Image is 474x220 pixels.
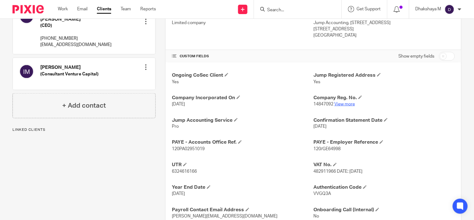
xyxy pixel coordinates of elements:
[313,32,455,38] p: [GEOGRAPHIC_DATA]
[12,128,156,133] p: Linked clients
[172,170,197,174] span: 6324616166
[313,80,320,84] span: Yes
[172,184,313,191] h4: Year End Date
[313,184,455,191] h4: Authentication Code
[313,26,455,32] p: [STREET_ADDRESS]
[313,192,331,196] span: VVGQ3A
[313,20,455,26] p: Jump Accounting, [STREET_ADDRESS]
[399,53,435,59] label: Show empty fields
[313,170,362,174] span: 482911966 DATE: [DATE]
[334,102,355,106] a: View more
[313,72,455,79] h4: Jump Registered Address
[19,64,34,79] img: svg%3E
[140,6,156,12] a: Reports
[12,5,44,13] img: Pixie
[172,192,185,196] span: [DATE]
[172,20,313,26] p: Limited company
[416,6,442,12] p: Dhakshaya M
[40,35,134,42] p: [PHONE_NUMBER]
[97,6,111,12] a: Clients
[313,214,319,219] span: No
[172,95,313,101] h4: Company Incorporated On
[40,64,98,71] h4: [PERSON_NAME]
[62,101,106,110] h4: + Add contact
[172,102,185,106] span: [DATE]
[40,23,134,29] h5: (CEO)
[58,6,68,12] a: Work
[172,117,313,124] h4: Jump Accounting Service
[77,6,87,12] a: Email
[313,102,333,106] span: 14847092
[445,4,455,14] img: svg%3E
[172,214,277,219] span: [PERSON_NAME][EMAIL_ADDRESS][DOMAIN_NAME]
[172,139,313,146] h4: PAYE - Accounts Office Ref.
[313,147,341,151] span: 120/GE64998
[40,71,98,77] h5: (Consultant Venture Capital)
[172,147,205,151] span: 120PA02951019
[172,207,313,213] h4: Payroll Contact Email Address
[313,125,327,129] span: [DATE]
[121,6,131,12] a: Team
[172,162,313,168] h4: UTR
[172,72,313,79] h4: Ongoing CoSec Client
[172,54,313,59] h4: CUSTOM FIELDS
[172,125,179,129] span: Pro
[313,207,455,213] h4: Onboarding Call (Internal)
[313,162,455,168] h4: VAT No.
[172,80,179,84] span: Yes
[267,8,323,13] input: Search
[40,42,134,48] p: [EMAIL_ADDRESS][DOMAIN_NAME]
[313,117,455,124] h4: Confirmation Statement Date
[313,95,455,101] h4: Company Reg. No.
[357,7,381,11] span: Get Support
[313,139,455,146] h4: PAYE - Employer Reference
